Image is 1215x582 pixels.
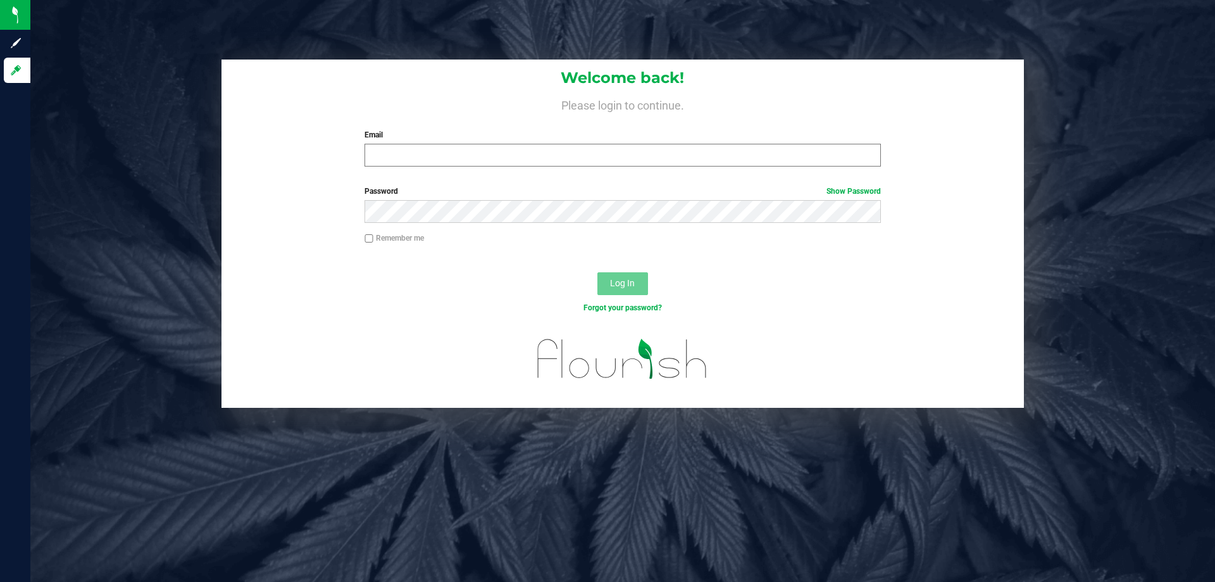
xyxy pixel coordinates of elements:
[364,187,398,196] span: Password
[364,129,880,141] label: Email
[610,278,635,288] span: Log In
[522,327,723,391] img: flourish_logo.svg
[221,96,1024,111] h4: Please login to continue.
[9,64,22,77] inline-svg: Log in
[364,232,424,244] label: Remember me
[826,187,881,196] a: Show Password
[597,272,648,295] button: Log In
[583,303,662,312] a: Forgot your password?
[9,37,22,49] inline-svg: Sign up
[221,70,1024,86] h1: Welcome back!
[364,234,373,243] input: Remember me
